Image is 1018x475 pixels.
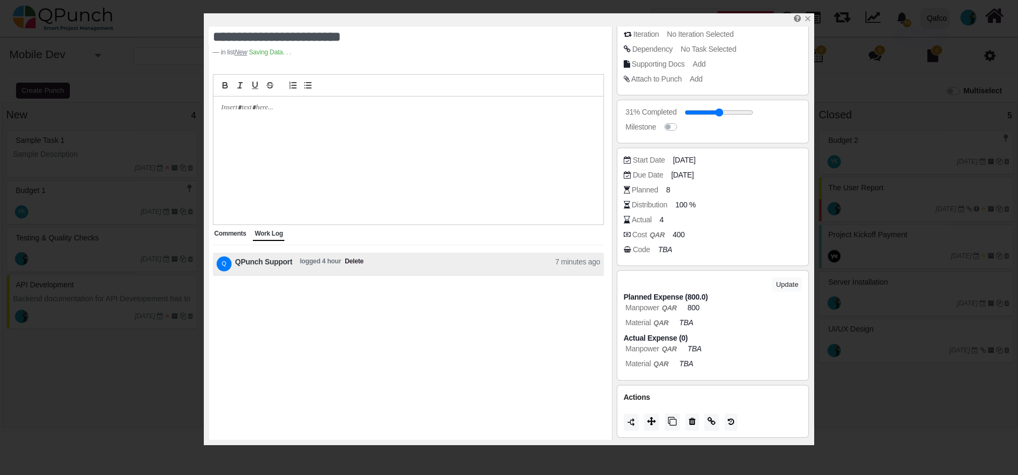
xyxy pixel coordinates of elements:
[632,199,667,211] div: Distribution
[654,360,669,368] b: QAR
[681,45,736,53] span: No Task Selected
[671,170,694,181] span: [DATE]
[804,15,812,22] svg: x
[690,75,703,83] span: Add
[704,414,719,431] button: Copy Link
[667,30,734,38] span: No Iteration Selected
[625,302,679,313] div: Manpower
[625,107,677,118] div: 31% Completed
[687,302,699,313] span: 800
[658,245,672,254] i: TBA
[625,122,656,133] div: Milestone
[679,359,693,368] i: TBA
[235,49,248,56] u: New
[633,244,650,255] div: Code
[632,229,667,240] div: Cost
[804,14,812,23] a: x
[633,29,659,40] div: Iteration
[235,256,292,271] span: QPunch Support
[624,414,639,431] button: Duration should be greater than 1 day to split
[254,230,283,237] span: Work Log
[214,230,246,237] span: Comments
[300,256,341,271] span: logged 4 hour
[687,344,701,353] i: TBA
[632,44,673,55] div: Dependency
[662,345,677,353] b: QAR
[654,319,669,327] b: QAR
[686,414,699,431] button: Delete
[666,184,670,196] span: 8
[693,60,705,68] span: Add
[650,231,665,239] b: QAR
[290,49,291,56] span: .
[625,317,671,328] div: Material
[631,74,682,85] div: Attach to Punch
[555,256,600,271] span: 7 minutes ago
[221,261,226,267] span: Q
[665,414,680,431] button: Copy
[624,334,688,342] strong: Actual Expense (0)
[624,393,650,401] span: Actions
[659,214,664,226] span: 4
[213,47,536,57] footer: in list
[632,184,658,196] div: Planned
[633,155,665,166] div: Start Date
[632,59,685,70] div: Supporting Docs
[673,155,695,166] span: [DATE]
[235,49,248,56] cite: Source Title
[624,293,708,301] strong: Planned Expense (800.0)
[894,27,947,47] div: Saving...
[633,170,663,181] div: Due Date
[662,304,677,312] b: QAR
[675,199,696,211] span: 100 %
[625,343,679,355] div: Manpower
[249,49,291,56] span: Saving Data
[679,318,693,327] i: TBA
[772,277,802,292] button: Update
[286,49,288,56] span: .
[625,358,671,369] div: Material
[794,14,801,22] i: Help
[725,414,737,431] button: History
[283,49,284,56] span: .
[673,229,685,240] span: 400
[632,214,651,226] div: Actual
[627,418,636,427] img: LaQAAAABJRU5ErkJggg==
[345,256,363,271] span: Delete
[644,414,659,431] button: Move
